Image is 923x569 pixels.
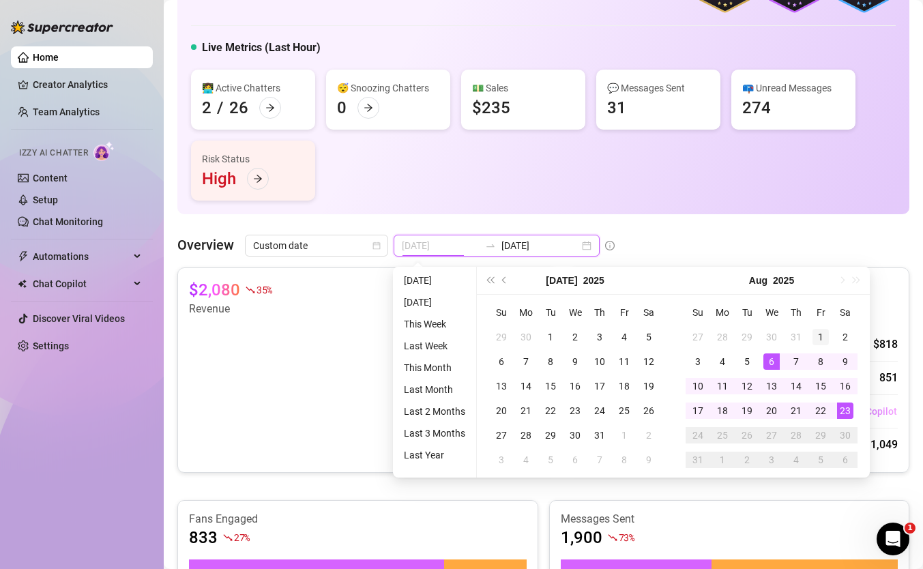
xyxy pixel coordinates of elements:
[690,452,706,468] div: 31
[759,374,784,398] td: 2025-08-13
[873,336,898,353] div: $818
[742,97,771,119] div: 274
[398,272,471,289] li: [DATE]
[33,273,130,295] span: Chat Copilot
[591,329,608,345] div: 3
[714,378,731,394] div: 11
[514,300,538,325] th: Mo
[784,374,808,398] td: 2025-08-14
[690,403,706,419] div: 17
[337,81,439,96] div: 😴 Snoozing Chatters
[372,242,381,250] span: calendar
[538,448,563,472] td: 2025-08-05
[619,531,634,544] span: 73 %
[583,267,604,294] button: Choose a year
[265,103,275,113] span: arrow-right
[485,240,496,251] span: swap-right
[690,353,706,370] div: 3
[489,448,514,472] td: 2025-08-03
[591,403,608,419] div: 24
[833,325,858,349] td: 2025-08-02
[561,512,898,527] article: Messages Sent
[788,452,804,468] div: 4
[612,398,636,423] td: 2025-07-25
[398,360,471,376] li: This Month
[497,267,512,294] button: Previous month (PageUp)
[33,173,68,184] a: Content
[714,403,731,419] div: 18
[398,294,471,310] li: [DATE]
[33,106,100,117] a: Team Analytics
[563,423,587,448] td: 2025-07-30
[18,251,29,262] span: thunderbolt
[567,353,583,370] div: 9
[690,378,706,394] div: 10
[735,448,759,472] td: 2025-09-02
[587,398,612,423] td: 2025-07-24
[879,370,898,386] div: 851
[587,300,612,325] th: Th
[18,279,27,289] img: Chat Copilot
[189,512,527,527] article: Fans Engaged
[514,423,538,448] td: 2025-07-28
[493,427,510,443] div: 27
[587,374,612,398] td: 2025-07-17
[563,300,587,325] th: We
[714,452,731,468] div: 1
[402,238,480,253] input: Start date
[542,329,559,345] div: 1
[33,194,58,205] a: Setup
[489,349,514,374] td: 2025-07-06
[489,374,514,398] td: 2025-07-13
[784,349,808,374] td: 2025-08-07
[735,300,759,325] th: Tu
[788,353,804,370] div: 7
[202,40,321,56] h5: Live Metrics (Last Hour)
[253,235,380,256] span: Custom date
[837,403,853,419] div: 23
[636,398,661,423] td: 2025-07-26
[546,267,577,294] button: Choose a month
[538,374,563,398] td: 2025-07-15
[710,300,735,325] th: Mo
[870,437,898,453] div: 1,049
[177,235,234,255] article: Overview
[612,423,636,448] td: 2025-08-01
[518,427,534,443] div: 28
[833,349,858,374] td: 2025-08-09
[202,97,211,119] div: 2
[739,452,755,468] div: 2
[812,378,829,394] div: 15
[337,97,347,119] div: 0
[482,267,497,294] button: Last year (Control + left)
[612,325,636,349] td: 2025-07-04
[234,531,250,544] span: 27 %
[686,398,710,423] td: 2025-08-17
[808,300,833,325] th: Fr
[837,353,853,370] div: 9
[739,403,755,419] div: 19
[808,374,833,398] td: 2025-08-15
[493,329,510,345] div: 29
[710,448,735,472] td: 2025-09-01
[538,349,563,374] td: 2025-07-08
[514,325,538,349] td: 2025-06-30
[636,349,661,374] td: 2025-07-12
[223,533,233,542] span: fall
[616,353,632,370] div: 11
[567,378,583,394] div: 16
[33,74,142,96] a: Creator Analytics
[763,378,780,394] div: 13
[616,378,632,394] div: 18
[735,325,759,349] td: 2025-07-29
[759,448,784,472] td: 2025-09-03
[518,378,534,394] div: 14
[542,427,559,443] div: 29
[735,349,759,374] td: 2025-08-05
[608,533,617,542] span: fall
[493,403,510,419] div: 20
[591,353,608,370] div: 10
[833,423,858,448] td: 2025-08-30
[518,403,534,419] div: 21
[472,81,574,96] div: 💵 Sales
